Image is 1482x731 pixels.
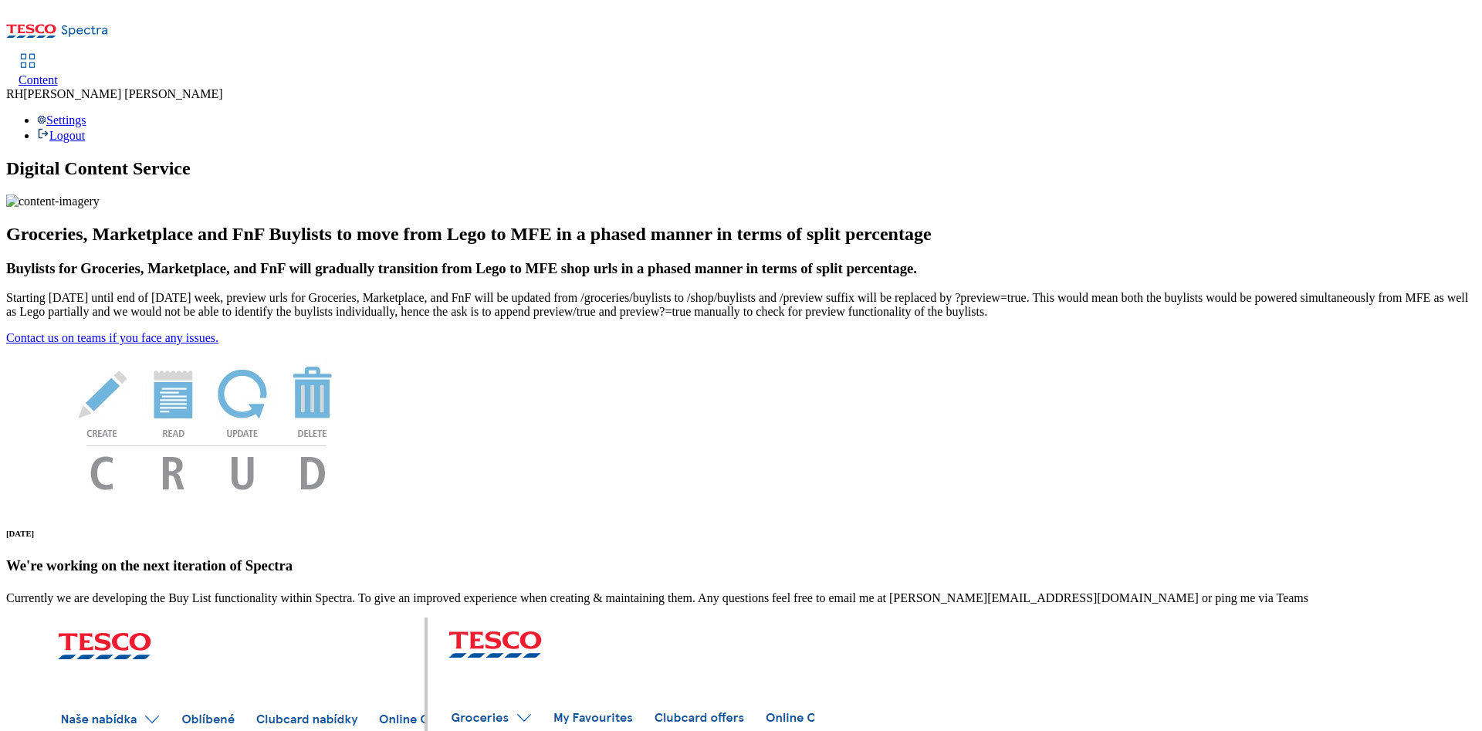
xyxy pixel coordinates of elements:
[6,195,100,208] img: content-imagery
[6,529,1476,538] h6: [DATE]
[37,113,86,127] a: Settings
[6,557,1476,574] h3: We're working on the next iteration of Spectra
[19,73,58,86] span: Content
[6,331,218,344] a: Contact us on teams if you face any issues.
[6,87,23,100] span: RH
[6,291,1476,319] p: Starting [DATE] until end of [DATE] week, preview urls for Groceries, Marketplace, and FnF will b...
[37,129,85,142] a: Logout
[6,158,1476,179] h1: Digital Content Service
[19,55,58,87] a: Content
[6,591,1476,605] p: Currently we are developing the Buy List functionality within Spectra. To give an improved experi...
[6,260,1476,277] h3: Buylists for Groceries, Marketplace, and FnF will gradually transition from Lego to MFE shop urls...
[23,87,222,100] span: [PERSON_NAME] [PERSON_NAME]
[6,345,408,506] img: News Image
[6,224,1476,245] h2: Groceries, Marketplace and FnF Buylists to move from Lego to MFE in a phased manner in terms of s...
